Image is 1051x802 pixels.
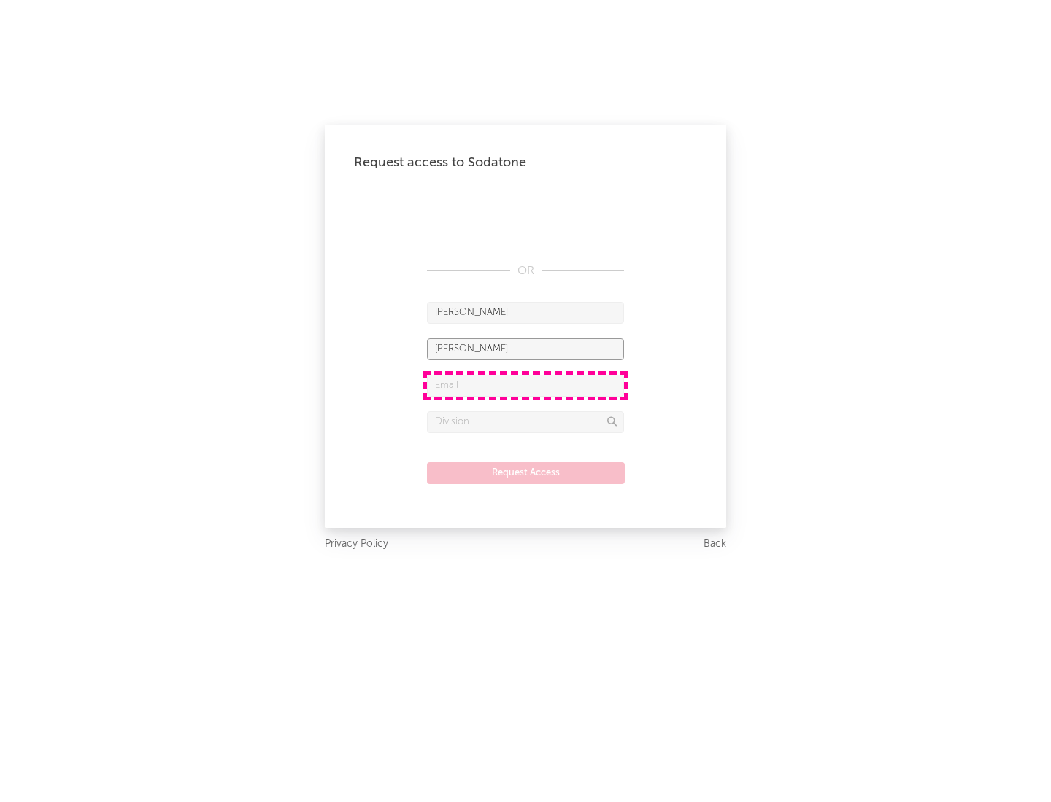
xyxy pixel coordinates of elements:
[427,462,625,484] button: Request Access
[704,535,726,553] a: Back
[427,338,624,360] input: Last Name
[427,375,624,397] input: Email
[354,154,697,171] div: Request access to Sodatone
[325,535,388,553] a: Privacy Policy
[427,262,624,280] div: OR
[427,302,624,324] input: First Name
[427,411,624,433] input: Division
